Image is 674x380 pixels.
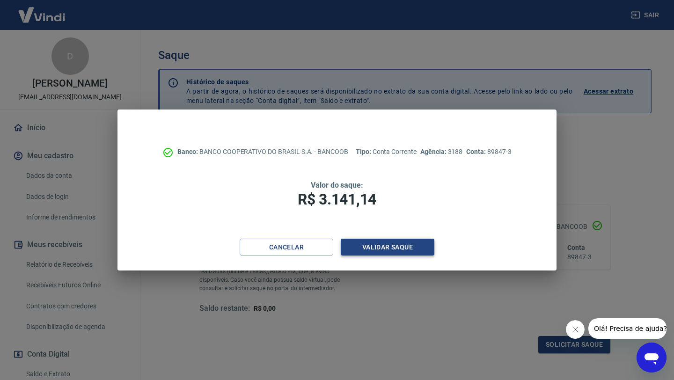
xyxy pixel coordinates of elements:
span: Olá! Precisa de ajuda? [6,7,79,14]
span: Agência: [420,148,448,155]
span: R$ 3.141,14 [298,190,376,208]
p: Conta Corrente [356,147,417,157]
iframe: Mensagem da empresa [588,318,667,339]
span: Valor do saque: [311,181,363,190]
button: Validar saque [341,239,434,256]
span: Tipo: [356,148,373,155]
p: BANCO COOPERATIVO DO BRASIL S.A. - BANCOOB [177,147,348,157]
iframe: Botão para abrir a janela de mensagens [637,343,667,373]
p: 89847-3 [466,147,511,157]
span: Conta: [466,148,487,155]
p: 3188 [420,147,462,157]
iframe: Fechar mensagem [566,320,585,339]
button: Cancelar [240,239,333,256]
span: Banco: [177,148,199,155]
